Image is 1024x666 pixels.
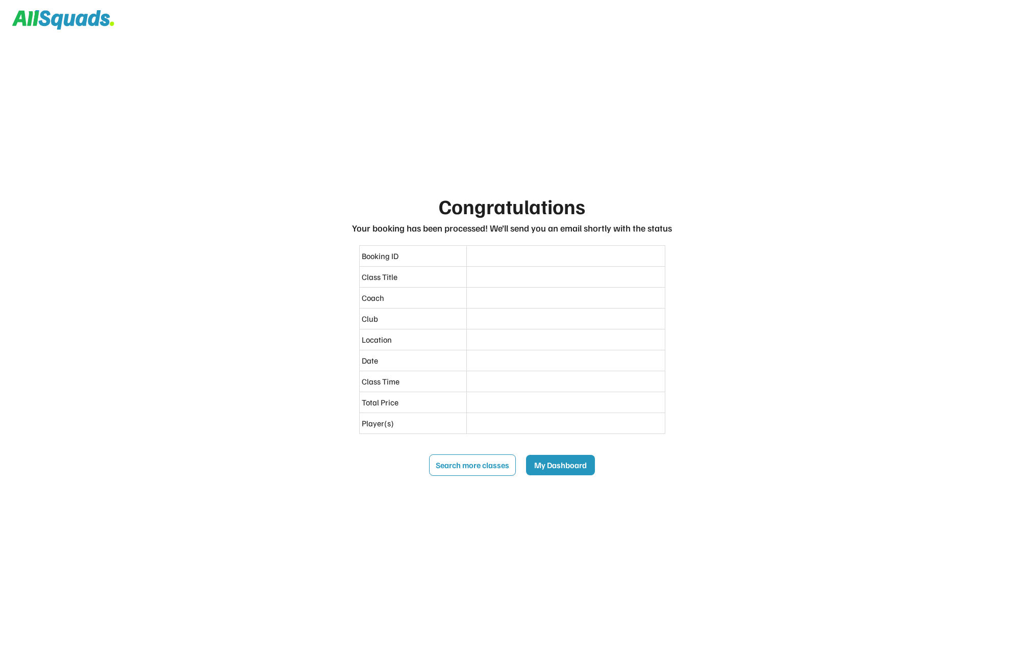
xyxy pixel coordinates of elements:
div: Date [362,354,464,367]
div: Class Time [362,375,464,388]
div: Total Price [362,396,464,408]
button: My Dashboard [526,455,595,475]
div: Your booking has been processed! We’ll send you an email shortly with the status [352,221,672,235]
div: Player(s) [362,417,464,429]
div: Booking ID [362,250,464,262]
img: Squad%20Logo.svg [12,10,114,30]
div: Class Title [362,271,464,283]
div: Club [362,313,464,325]
div: Coach [362,292,464,304]
div: Location [362,334,464,346]
button: Search more classes [429,454,516,476]
div: Congratulations [439,191,585,221]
